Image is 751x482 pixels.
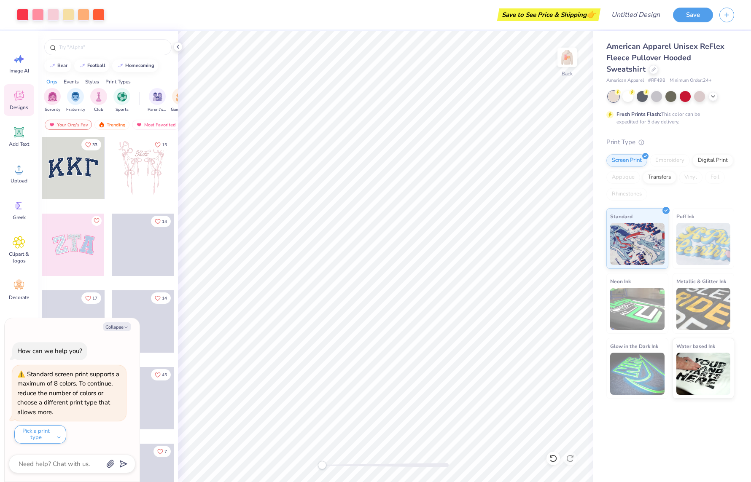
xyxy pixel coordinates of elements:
div: Digital Print [692,154,733,167]
img: Game Day Image [176,92,186,102]
button: Like [92,216,102,226]
div: filter for Parent's Weekend [148,88,167,113]
span: Decorate [9,294,29,301]
button: Like [81,292,101,304]
span: Water based Ink [676,342,715,351]
div: Events [64,78,79,86]
img: Club Image [94,92,103,102]
span: Designs [10,104,28,111]
div: football [87,63,105,68]
img: trend_line.gif [49,63,56,68]
div: bear [57,63,67,68]
div: Save to See Price & Shipping [499,8,598,21]
span: Sorority [45,107,60,113]
input: Untitled Design [605,6,667,23]
div: This color can be expedited for 5 day delivery. [616,110,720,126]
span: Upload [11,177,27,184]
img: Water based Ink [676,353,731,395]
div: filter for Sports [113,88,130,113]
img: Parent's Weekend Image [153,92,162,102]
div: Screen Print [606,154,647,167]
div: Most Favorited [132,120,180,130]
img: trend_line.gif [79,63,86,68]
img: most_fav.gif [136,122,143,128]
div: Accessibility label [318,461,326,469]
span: 15 [162,143,167,147]
span: Game Day [171,107,190,113]
img: Fraternity Image [71,92,80,102]
span: Image AI [9,67,29,74]
img: Glow in the Dark Ink [610,353,665,395]
img: Neon Ink [610,288,665,330]
button: Like [151,139,171,150]
span: Puff Ink [676,212,694,221]
button: Save [673,8,713,22]
div: Back [562,70,573,78]
div: homecoming [125,63,154,68]
span: Parent's Weekend [148,107,167,113]
span: Minimum Order: 24 + [670,77,712,84]
div: How can we help you? [17,347,82,355]
div: filter for Fraternity [66,88,85,113]
span: # RF498 [648,77,665,84]
div: Vinyl [679,171,703,184]
span: Fraternity [66,107,85,113]
img: Back [559,49,576,66]
div: Orgs [46,78,57,86]
div: filter for Club [90,88,107,113]
button: Like [151,369,171,380]
button: filter button [148,88,167,113]
span: Greek [13,214,26,221]
div: Standard screen print supports a maximum of 8 colors. To continue, reduce the number of colors or... [17,370,119,416]
span: American Apparel [606,77,644,84]
div: Rhinestones [606,188,647,201]
span: 14 [162,220,167,224]
span: Standard [610,212,633,221]
span: Clipart & logos [5,251,33,264]
button: bear [44,59,71,72]
span: Glow in the Dark Ink [610,342,658,351]
img: trending.gif [98,122,105,128]
img: Sports Image [117,92,127,102]
span: Neon Ink [610,277,631,286]
img: Metallic & Glitter Ink [676,288,731,330]
span: 17 [92,296,97,300]
button: Pick a print type [14,425,66,444]
button: filter button [171,88,190,113]
button: football [74,59,109,72]
button: filter button [44,88,61,113]
button: homecoming [112,59,158,72]
img: Sorority Image [48,92,57,102]
button: Like [81,139,101,150]
div: Embroidery [650,154,690,167]
button: filter button [90,88,107,113]
img: most_fav.gif [48,122,55,128]
button: Like [151,292,171,304]
div: Print Types [105,78,131,86]
div: Styles [85,78,99,86]
button: Collapse [103,322,131,331]
div: filter for Game Day [171,88,190,113]
span: 45 [162,373,167,377]
span: 33 [92,143,97,147]
button: filter button [113,88,130,113]
div: Your Org's Fav [45,120,92,130]
div: Foil [705,171,725,184]
button: filter button [66,88,85,113]
span: 7 [164,450,167,454]
strong: Fresh Prints Flash: [616,111,661,118]
span: Add Text [9,141,29,147]
button: Like [153,446,171,457]
img: Puff Ink [676,223,731,265]
div: Trending [94,120,129,130]
span: American Apparel Unisex ReFlex Fleece Pullover Hooded Sweatshirt [606,41,724,74]
img: trend_line.gif [117,63,124,68]
div: Transfers [643,171,676,184]
span: Club [94,107,103,113]
div: Applique [606,171,640,184]
span: Metallic & Glitter Ink [676,277,726,286]
img: Standard [610,223,665,265]
span: 👉 [587,9,596,19]
span: 14 [162,296,167,300]
div: filter for Sorority [44,88,61,113]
